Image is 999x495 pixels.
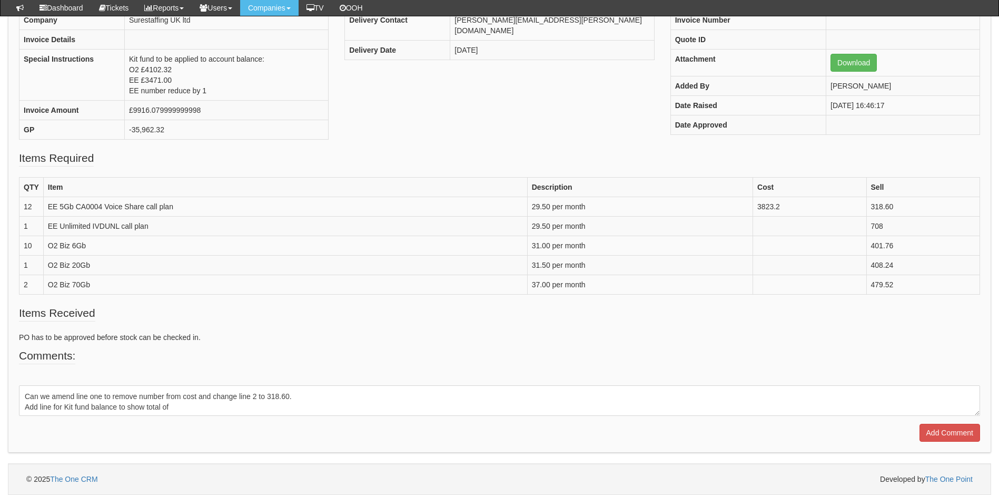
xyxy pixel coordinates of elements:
[19,50,125,101] th: Special Instructions
[527,178,753,197] th: Description
[19,150,94,167] legend: Items Required
[450,41,654,60] td: [DATE]
[125,120,329,140] td: -35,962.32
[19,178,44,197] th: QTY
[826,96,980,115] td: [DATE] 16:46:17
[345,41,450,60] th: Delivery Date
[670,30,826,50] th: Quote ID
[43,197,527,217] td: EE 5Gb CA0004 Voice Share call plan
[450,11,654,41] td: [PERSON_NAME][EMAIL_ADDRESS][PERSON_NAME][DOMAIN_NAME]
[125,11,329,30] td: Surestaffing UK ltd
[866,236,980,256] td: 401.76
[527,236,753,256] td: 31.00 per month
[19,11,125,30] th: Company
[753,197,866,217] td: 3823.2
[866,256,980,275] td: 408.24
[527,275,753,295] td: 37.00 per month
[19,332,980,343] p: PO has to be approved before stock can be checked in.
[866,197,980,217] td: 318.60
[19,120,125,140] th: GP
[125,101,329,120] td: £9916.079999999998
[125,50,329,101] td: Kit fund to be applied to account balance: O2 £4102.32 EE £3471.00 EE number reduce by 1
[43,275,527,295] td: O2 Biz 70Gb
[527,197,753,217] td: 29.50 per month
[880,474,973,484] span: Developed by
[50,475,97,483] a: The One CRM
[43,236,527,256] td: O2 Biz 6Gb
[670,11,826,30] th: Invoice Number
[19,305,95,322] legend: Items Received
[527,256,753,275] td: 31.50 per month
[866,275,980,295] td: 479.52
[19,275,44,295] td: 2
[670,96,826,115] th: Date Raised
[345,11,450,41] th: Delivery Contact
[670,50,826,76] th: Attachment
[670,115,826,135] th: Date Approved
[925,475,973,483] a: The One Point
[43,217,527,236] td: EE Unlimited IVDUNL call plan
[753,178,866,197] th: Cost
[670,76,826,96] th: Added By
[919,424,980,442] input: Add Comment
[866,178,980,197] th: Sell
[19,197,44,217] td: 12
[19,348,75,364] legend: Comments:
[19,217,44,236] td: 1
[43,256,527,275] td: O2 Biz 20Gb
[527,217,753,236] td: 29.50 per month
[26,475,98,483] span: © 2025
[826,76,980,96] td: [PERSON_NAME]
[19,236,44,256] td: 10
[19,30,125,50] th: Invoice Details
[19,256,44,275] td: 1
[43,178,527,197] th: Item
[830,54,877,72] a: Download
[866,217,980,236] td: 708
[19,101,125,120] th: Invoice Amount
